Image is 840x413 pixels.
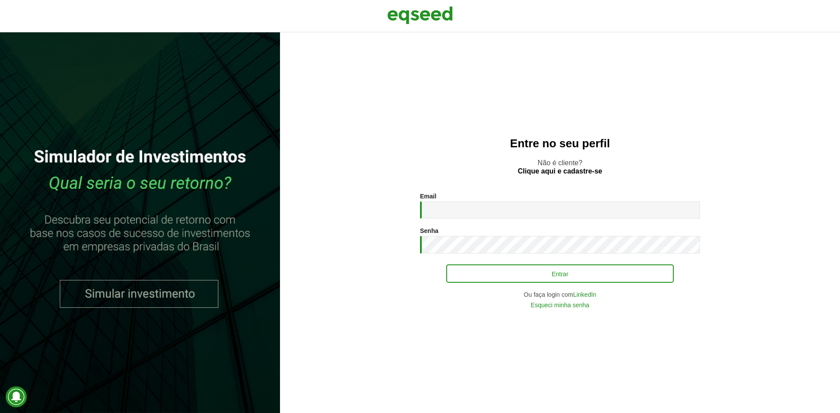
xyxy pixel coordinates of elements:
div: Ou faça login com [420,292,700,298]
label: Senha [420,228,438,234]
label: Email [420,193,436,199]
a: Esqueci minha senha [531,302,589,308]
button: Entrar [446,264,674,283]
h2: Entre no seu perfil [297,137,822,150]
a: Clique aqui e cadastre-se [518,168,602,175]
img: EqSeed Logo [387,4,453,26]
p: Não é cliente? [297,159,822,175]
a: LinkedIn [573,292,596,298]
